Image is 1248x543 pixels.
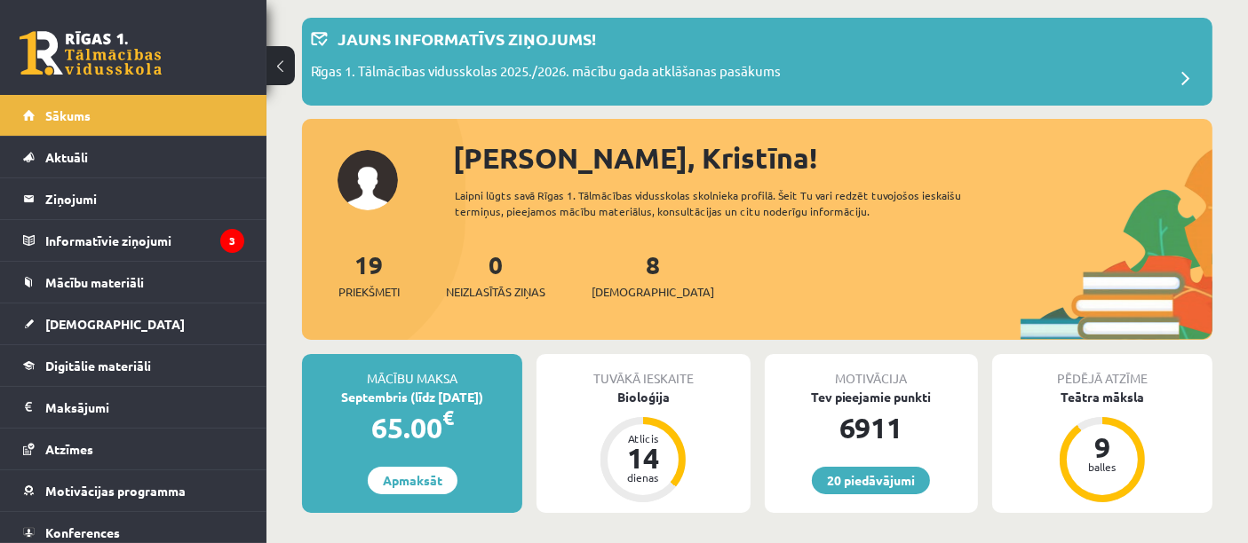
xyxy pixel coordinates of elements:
[45,107,91,123] span: Sākums
[442,405,454,430] span: €
[338,27,596,51] p: Jauns informatīvs ziņojums!
[616,433,670,444] div: Atlicis
[537,354,750,388] div: Tuvākā ieskaite
[23,345,244,386] a: Digitālie materiāli
[23,262,244,303] a: Mācību materiāli
[338,248,400,301] a: 19Priekšmeti
[368,467,457,494] a: Apmaksāt
[537,388,750,505] a: Bioloģija Atlicis 14 dienas
[446,248,545,301] a: 0Neizlasītās ziņas
[20,31,162,75] a: Rīgas 1. Tālmācības vidusskola
[765,388,978,406] div: Tev pieejamie punkti
[338,283,400,301] span: Priekšmeti
[45,316,185,332] span: [DEMOGRAPHIC_DATA]
[592,283,714,301] span: [DEMOGRAPHIC_DATA]
[537,388,750,406] div: Bioloģija
[45,358,151,374] span: Digitālie materiāli
[311,61,781,86] p: Rīgas 1. Tālmācības vidusskolas 2025./2026. mācību gada atklāšanas pasākums
[592,248,714,301] a: 8[DEMOGRAPHIC_DATA]
[23,178,244,219] a: Ziņojumi
[616,472,670,483] div: dienas
[23,470,244,511] a: Motivācijas programma
[45,178,244,219] legend: Ziņojumi
[765,406,978,449] div: 6911
[45,441,93,457] span: Atzīmes
[45,483,186,499] span: Motivācijas programma
[765,354,978,388] div: Motivācija
[1076,433,1129,461] div: 9
[1076,461,1129,472] div: balles
[23,137,244,177] a: Aktuāli
[446,283,545,301] span: Neizlasītās ziņas
[992,354,1212,388] div: Pēdējā atzīme
[302,406,522,449] div: 65.00
[23,303,244,344] a: [DEMOGRAPHIC_DATA]
[302,388,522,406] div: Septembris (līdz [DATE])
[23,387,244,428] a: Maksājumi
[45,274,144,290] span: Mācību materiāli
[23,220,244,261] a: Informatīvie ziņojumi3
[812,467,930,494] a: 20 piedāvājumi
[45,387,244,428] legend: Maksājumi
[23,95,244,136] a: Sākums
[455,187,1001,219] div: Laipni lūgts savā Rīgas 1. Tālmācības vidusskolas skolnieka profilā. Šeit Tu vari redzēt tuvojošo...
[992,388,1212,406] div: Teātra māksla
[220,229,244,253] i: 3
[23,429,244,469] a: Atzīmes
[45,220,244,261] legend: Informatīvie ziņojumi
[616,444,670,472] div: 14
[453,137,1212,179] div: [PERSON_NAME], Kristīna!
[992,388,1212,505] a: Teātra māksla 9 balles
[45,524,120,540] span: Konferences
[45,149,88,165] span: Aktuāli
[311,27,1204,97] a: Jauns informatīvs ziņojums! Rīgas 1. Tālmācības vidusskolas 2025./2026. mācību gada atklāšanas pa...
[302,354,522,388] div: Mācību maksa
